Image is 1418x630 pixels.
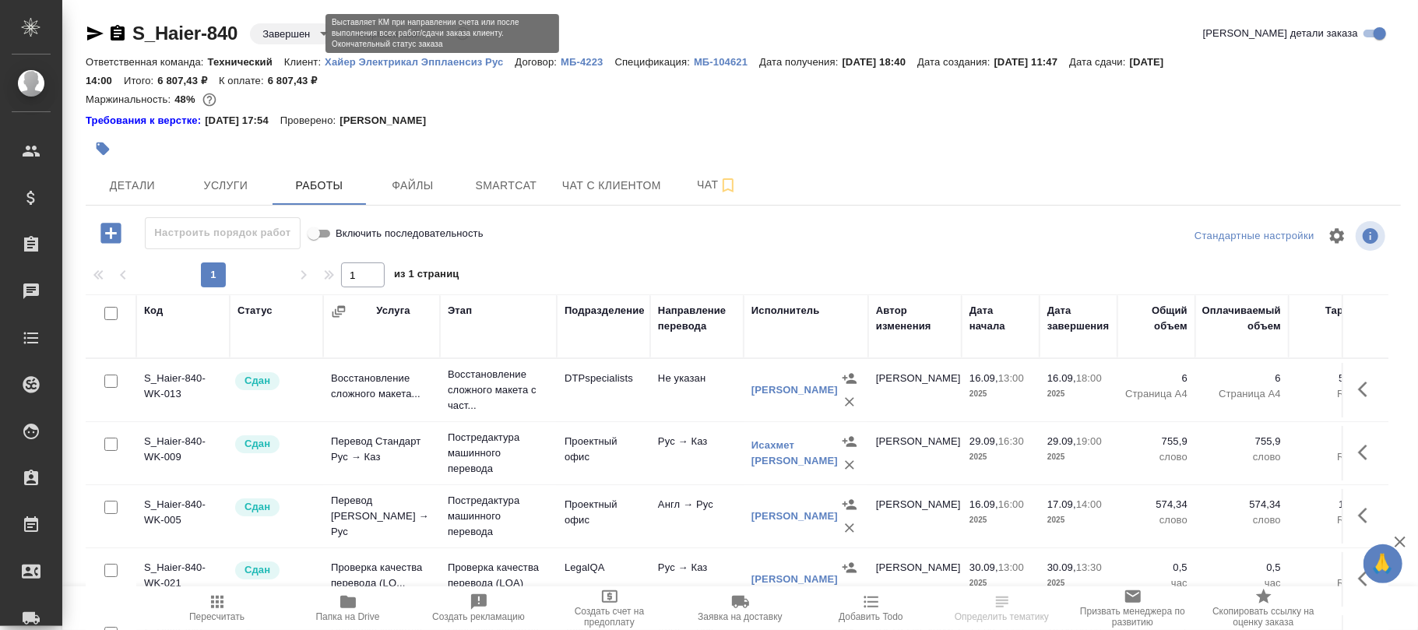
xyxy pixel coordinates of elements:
[1077,606,1189,628] span: Призвать менеджера по развитию
[448,493,549,540] p: Постредактура машинного перевода
[1203,434,1281,449] p: 755,9
[838,430,861,453] button: Назначить
[650,426,744,480] td: Рус → Каз
[1203,449,1281,465] p: слово
[1125,512,1188,528] p: слово
[258,27,315,40] button: Завершен
[868,363,962,417] td: [PERSON_NAME]
[1203,26,1358,41] span: [PERSON_NAME] детали заказа
[323,363,440,417] td: Восстановление сложного макета...
[650,489,744,544] td: Англ → Рус
[1349,371,1386,408] button: Здесь прячутся важные кнопки
[998,561,1024,573] p: 13:00
[544,586,675,630] button: Создать счет на предоплату
[839,611,903,622] span: Добавить Todo
[1349,560,1386,597] button: Здесь прячутся важные кнопки
[868,552,962,607] td: [PERSON_NAME]
[282,176,357,195] span: Работы
[876,303,954,334] div: Автор изменения
[994,56,1070,68] p: [DATE] 11:47
[219,75,268,86] p: К оплате:
[838,579,861,603] button: Удалить
[1297,497,1359,512] p: 1,16
[136,552,230,607] td: S_Haier-840-WK-021
[1203,371,1281,386] p: 6
[354,27,424,40] button: Нормальный
[316,611,380,622] span: Папка на Drive
[1047,498,1076,510] p: 17.09,
[838,390,861,414] button: Удалить
[751,510,838,522] a: [PERSON_NAME]
[694,55,759,68] a: МБ-104621
[1297,434,1359,449] p: 0,7
[325,55,515,68] a: Хайер Электрикал Эпплаенсиз Рус
[86,113,205,128] a: Требования к верстке:
[998,372,1024,384] p: 13:00
[1125,386,1188,402] p: Страница А4
[1125,497,1188,512] p: 574,34
[245,373,270,389] p: Сдан
[998,435,1024,447] p: 16:30
[469,176,544,195] span: Smartcat
[1297,386,1359,402] p: RUB
[1297,560,1359,575] p: 318
[806,586,937,630] button: Добавить Todo
[969,435,998,447] p: 29.09,
[1203,575,1281,591] p: час
[86,93,174,105] p: Маржинальность:
[561,56,614,68] p: МБ-4223
[245,562,270,578] p: Сдан
[86,113,205,128] div: Нажми, чтобы открыть папку с инструкцией
[284,56,325,68] p: Клиент:
[346,23,442,44] div: Завершен
[245,436,270,452] p: Сдан
[1198,586,1329,630] button: Скопировать ссылку на оценку заказа
[1047,303,1110,334] div: Дата завершения
[124,75,157,86] p: Итого:
[1203,560,1281,575] p: 0,5
[557,552,650,607] td: LegalQA
[1068,586,1198,630] button: Призвать менеджера по развитию
[1202,303,1281,334] div: Оплачиваемый объем
[969,303,1032,334] div: Дата начала
[448,367,549,414] p: Восстановление сложного макета с част...
[680,175,755,195] span: Чат
[1047,372,1076,384] p: 16.09,
[969,512,1032,528] p: 2025
[557,363,650,417] td: DTPspecialists
[432,611,525,622] span: Создать рекламацию
[188,176,263,195] span: Услуги
[1125,560,1188,575] p: 0,5
[998,498,1024,510] p: 16:00
[1203,386,1281,402] p: Страница А4
[969,372,998,384] p: 16.09,
[136,426,230,480] td: S_Haier-840-WK-009
[565,303,645,319] div: Подразделение
[615,56,694,68] p: Спецификация:
[331,304,347,319] button: Сгруппировать
[234,434,315,455] div: Менеджер проверил работу исполнителя, передает ее на следующий этап
[868,426,962,480] td: [PERSON_NAME]
[1076,561,1102,573] p: 13:30
[557,426,650,480] td: Проектный офис
[937,586,1068,630] button: Определить тематику
[515,56,561,68] p: Договор:
[751,384,838,396] a: [PERSON_NAME]
[280,113,340,128] p: Проверено:
[205,113,280,128] p: [DATE] 17:54
[675,586,806,630] button: Заявка на доставку
[955,611,1049,622] span: Определить тематику
[1297,512,1359,528] p: RUB
[1047,561,1076,573] p: 30.09,
[554,606,666,628] span: Создать счет на предоплату
[650,552,744,607] td: Рус → Каз
[144,303,163,319] div: Код
[838,367,861,390] button: Назначить
[95,176,170,195] span: Детали
[843,56,918,68] p: [DATE] 18:40
[1047,575,1110,591] p: 2025
[234,560,315,581] div: Менеджер проверил работу исполнителя, передает ее на следующий этап
[90,217,132,249] button: Добавить работу
[1349,434,1386,471] button: Здесь прячутся важные кнопки
[174,93,199,105] p: 48%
